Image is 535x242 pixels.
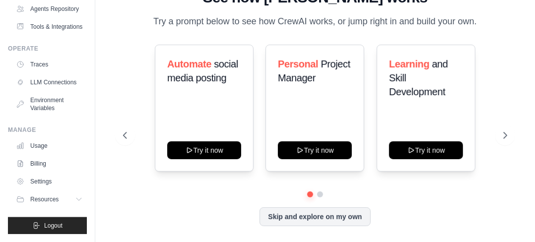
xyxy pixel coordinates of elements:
[278,141,352,159] button: Try it now
[8,45,87,53] div: Operate
[389,59,448,97] span: and Skill Development
[167,141,241,159] button: Try it now
[8,126,87,134] div: Manage
[485,194,535,242] iframe: Chat Widget
[12,74,87,90] a: LLM Connections
[12,1,87,17] a: Agents Repository
[389,59,429,69] span: Learning
[12,156,87,172] a: Billing
[260,207,370,226] button: Skip and explore on my own
[8,217,87,234] button: Logout
[30,195,59,203] span: Resources
[12,138,87,154] a: Usage
[12,19,87,35] a: Tools & Integrations
[12,92,87,116] a: Environment Variables
[389,141,463,159] button: Try it now
[12,174,87,189] a: Settings
[167,59,211,69] span: Automate
[278,59,318,69] span: Personal
[44,222,63,230] span: Logout
[148,14,482,29] p: Try a prompt below to see how CrewAI works, or jump right in and build your own.
[12,191,87,207] button: Resources
[12,57,87,72] a: Traces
